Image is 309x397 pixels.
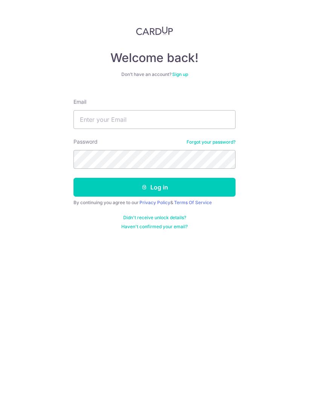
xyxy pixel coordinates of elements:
label: Password [73,138,98,145]
input: Enter your Email [73,110,236,129]
a: Sign up [172,71,188,77]
a: Haven't confirmed your email? [121,224,188,230]
a: Didn't receive unlock details? [123,215,186,221]
a: Forgot your password? [187,139,236,145]
div: Don’t have an account? [73,71,236,77]
div: By continuing you agree to our & [73,200,236,206]
h4: Welcome back! [73,50,236,65]
img: CardUp Logo [136,26,173,35]
a: Terms Of Service [174,200,212,205]
button: Log in [73,178,236,197]
label: Email [73,98,86,106]
a: Privacy Policy [139,200,170,205]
